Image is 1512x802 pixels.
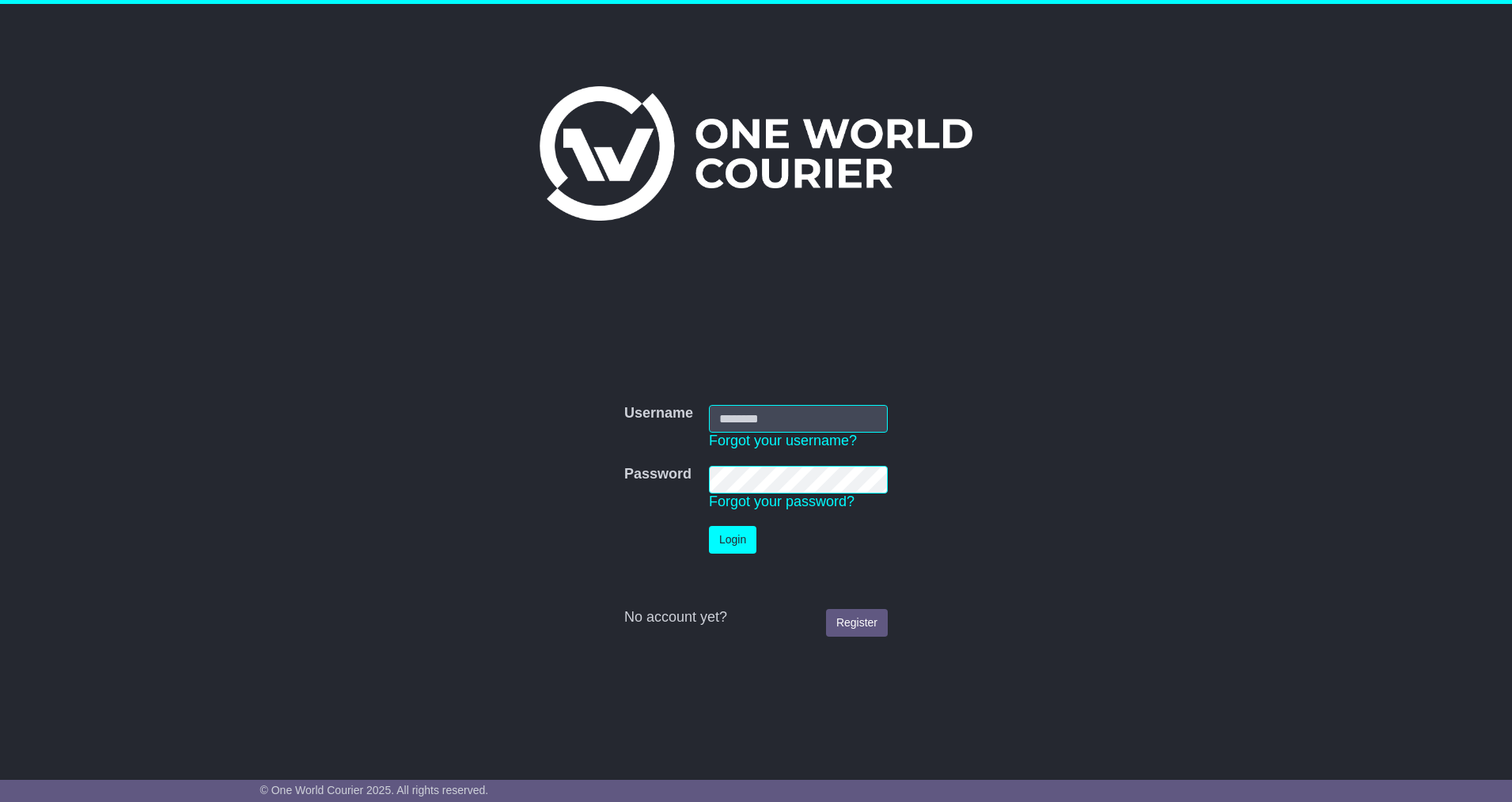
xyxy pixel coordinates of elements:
label: Password [624,466,692,483]
span: © One World Courier 2025. All rights reserved. [260,784,489,796]
label: Username [624,405,693,422]
button: Login [709,526,756,554]
div: No account yet? [624,609,888,626]
a: Register [826,609,888,637]
img: One World [540,86,972,221]
a: Forgot your password? [709,494,855,509]
a: Forgot your username? [709,433,857,448]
